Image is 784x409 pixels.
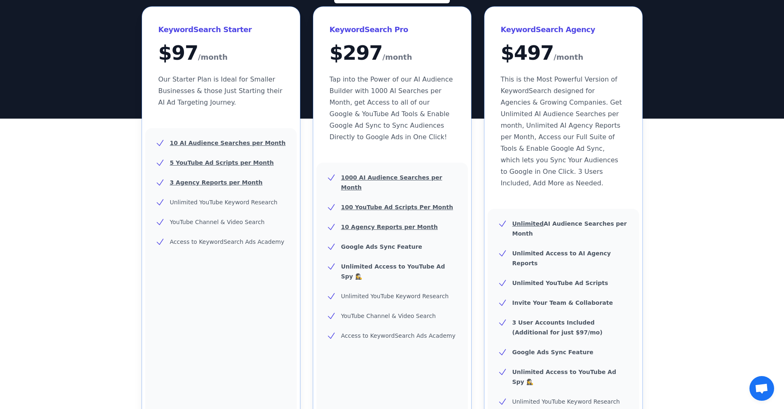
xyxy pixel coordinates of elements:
div: $ 297 [330,43,455,64]
span: Tap into the Power of our AI Audience Builder with 1000 AI Searches per Month, get Access to all ... [330,75,453,141]
b: 3 User Accounts Included (Additional for just $97/mo) [512,319,603,336]
b: AI Audience Searches per Month [512,220,627,237]
u: Unlimited [512,220,544,227]
u: 3 Agency Reports per Month [170,179,263,186]
span: YouTube Channel & Video Search [170,219,265,225]
b: Unlimited Access to AI Agency Reports [512,250,611,266]
span: Access to KeywordSearch Ads Academy [341,332,456,339]
div: $ 97 [158,43,284,64]
span: /month [198,51,228,64]
span: Unlimited YouTube Keyword Research [512,398,620,405]
span: /month [554,51,583,64]
span: This is the Most Powerful Version of KeywordSearch designed for Agencies & Growing Companies. Get... [501,75,622,187]
span: /month [382,51,412,64]
u: 10 AI Audience Searches per Month [170,140,286,146]
b: Unlimited Access to YouTube Ad Spy 🕵️‍♀️ [512,369,616,385]
div: Open chat [749,376,774,401]
span: Access to KeywordSearch Ads Academy [170,238,284,245]
span: Unlimited YouTube Keyword Research [170,199,278,206]
u: 1000 AI Audience Searches per Month [341,174,442,191]
b: Invite Your Team & Collaborate [512,299,613,306]
h3: KeywordSearch Agency [501,23,626,36]
h3: KeywordSearch Starter [158,23,284,36]
b: Google Ads Sync Feature [341,243,422,250]
b: Unlimited Access to YouTube Ad Spy 🕵️‍♀️ [341,263,445,280]
u: 100 YouTube Ad Scripts Per Month [341,204,453,210]
span: Our Starter Plan is Ideal for Smaller Businesses & those Just Starting their AI Ad Targeting Jour... [158,75,283,106]
u: 5 YouTube Ad Scripts per Month [170,159,274,166]
b: Unlimited YouTube Ad Scripts [512,280,608,286]
h3: KeywordSearch Pro [330,23,455,36]
u: 10 Agency Reports per Month [341,224,438,230]
span: Unlimited YouTube Keyword Research [341,293,449,299]
div: $ 497 [501,43,626,64]
b: Google Ads Sync Feature [512,349,593,355]
span: YouTube Channel & Video Search [341,313,436,319]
